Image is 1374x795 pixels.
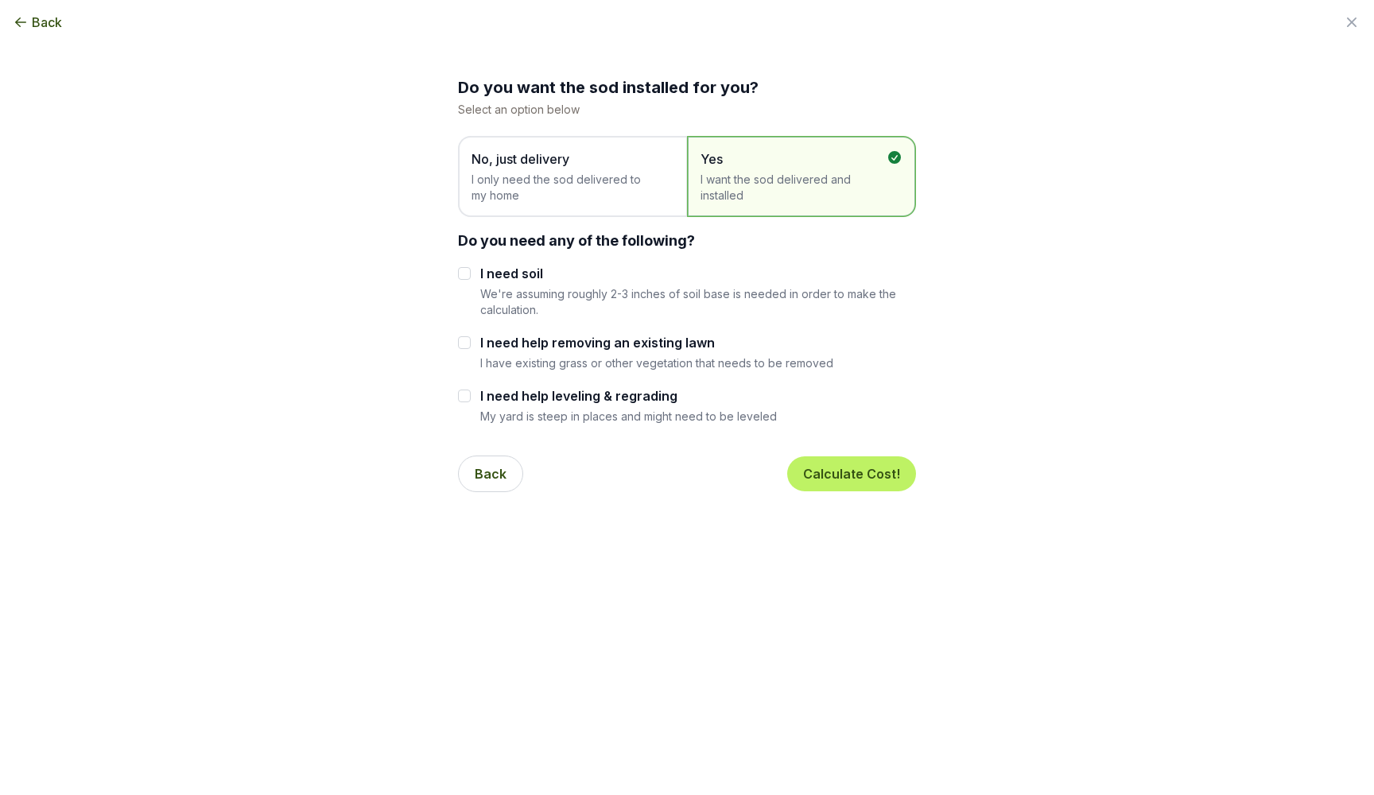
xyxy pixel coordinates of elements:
label: I need soil [480,264,916,283]
h2: Do you want the sod installed for you? [458,76,916,99]
button: Back [458,456,523,492]
span: I want the sod delivered and installed [701,172,887,204]
span: Back [32,13,62,32]
p: My yard is steep in places and might need to be leveled [480,409,777,424]
p: Select an option below [458,102,916,117]
label: I need help leveling & regrading [480,386,777,405]
span: No, just delivery [472,149,658,169]
p: We're assuming roughly 2-3 inches of soil base is needed in order to make the calculation. [480,286,916,317]
span: Yes [701,149,887,169]
label: I need help removing an existing lawn [480,333,833,352]
span: I only need the sod delivered to my home [472,172,658,204]
button: Calculate Cost! [787,456,916,491]
p: I have existing grass or other vegetation that needs to be removed [480,355,833,370]
button: Back [13,13,62,32]
div: Do you need any of the following? [458,230,916,251]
